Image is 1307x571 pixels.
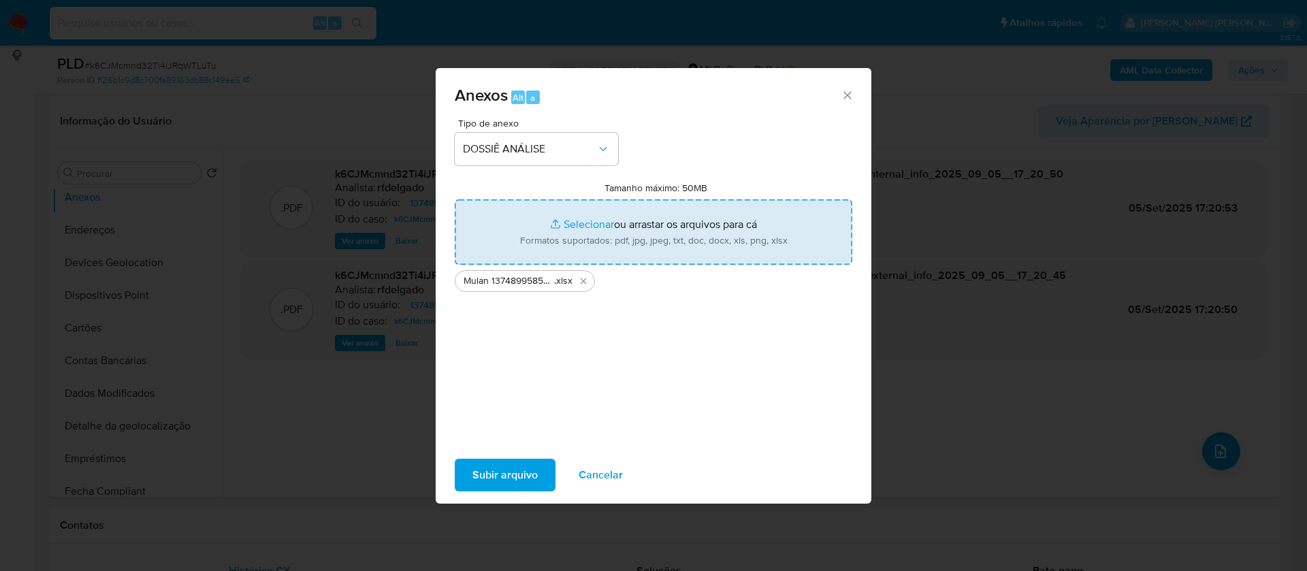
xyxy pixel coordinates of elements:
[530,91,535,104] span: a
[455,83,508,107] span: Anexos
[464,274,554,288] span: Mulan 1374899585_2025_09_05_08_49_58 (1)
[604,182,707,194] label: Tamanho máximo: 50MB
[579,460,623,490] span: Cancelar
[575,273,592,289] button: Excluir Mulan 1374899585_2025_09_05_08_49_58 (1).xlsx
[561,459,641,491] button: Cancelar
[472,460,538,490] span: Subir arquivo
[841,88,853,101] button: Fechar
[513,91,523,104] span: Alt
[455,459,555,491] button: Subir arquivo
[455,133,618,165] button: DOSSIÊ ANÁLISE
[554,274,572,288] span: .xlsx
[458,118,622,128] span: Tipo de anexo
[463,142,596,156] span: DOSSIÊ ANÁLISE
[455,265,852,292] ul: Arquivos selecionados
